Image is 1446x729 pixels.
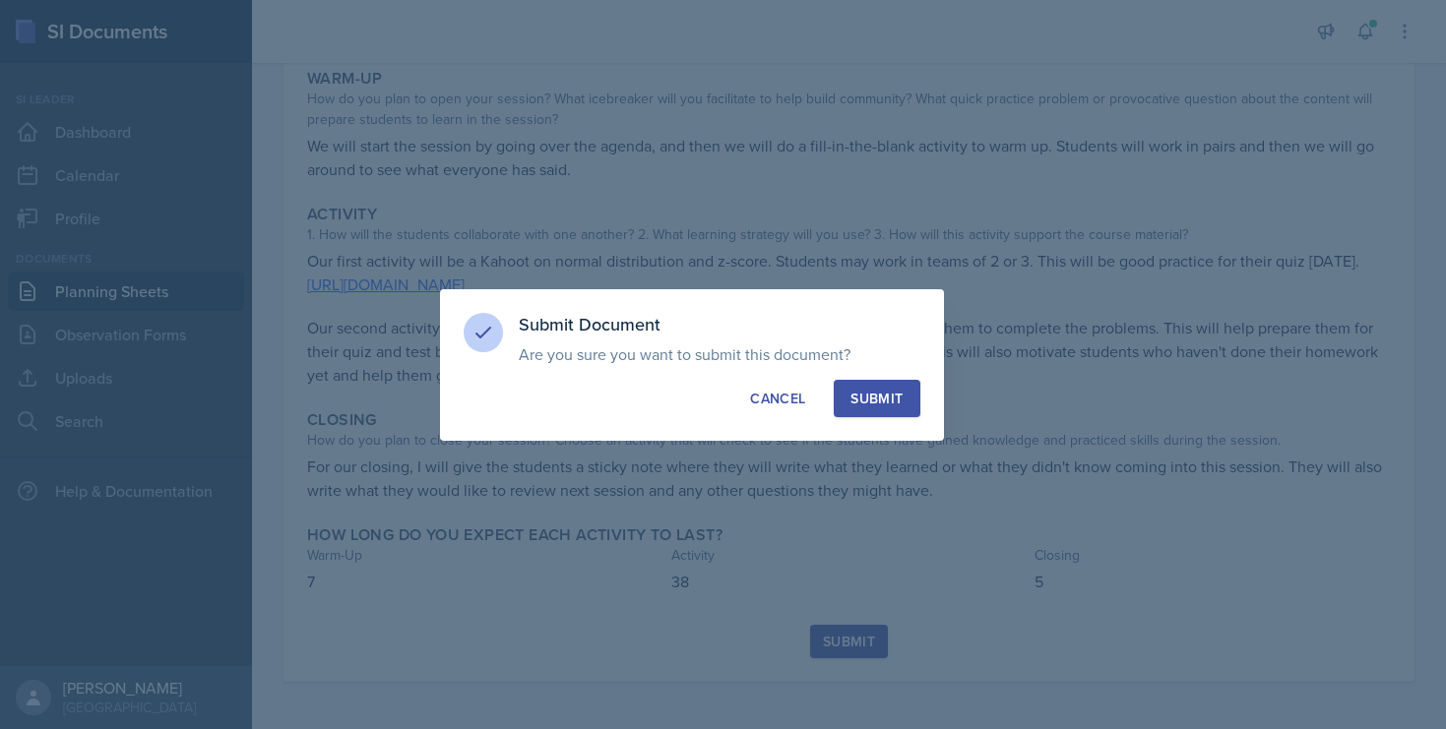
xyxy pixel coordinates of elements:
h3: Submit Document [519,313,920,336]
button: Submit [834,380,919,417]
div: Submit [850,389,903,408]
p: Are you sure you want to submit this document? [519,344,920,364]
div: Cancel [750,389,805,408]
button: Cancel [733,380,822,417]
